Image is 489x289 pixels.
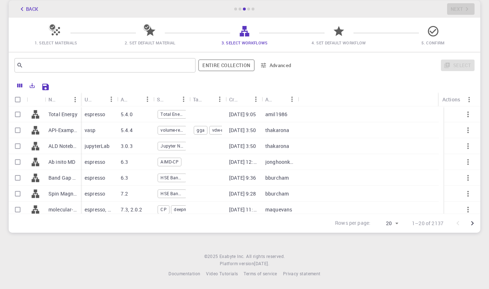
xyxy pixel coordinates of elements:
div: Icon [27,92,45,106]
button: Sort [275,93,286,105]
div: Actions [442,92,460,106]
p: bburcham [265,174,289,181]
button: Entire collection [198,60,254,71]
button: Export [26,80,38,91]
a: Documentation [168,270,200,277]
div: Tags [189,92,226,106]
button: Sort [130,93,142,105]
span: 3. Select Workflows [222,40,268,45]
p: espresso [85,190,105,197]
button: Menu [142,93,153,105]
p: Ab inito MD [48,158,76,166]
div: Subworkflows [153,92,189,106]
p: Band Gap + DoS - HSE (clone) (clone) (clone) [48,174,77,181]
div: Used application [81,92,117,106]
span: 1. Select Materials [35,40,77,45]
p: [DATE] 9:36 [229,174,256,181]
p: thakarona [265,143,289,150]
p: [DATE] 12:51 [229,158,258,166]
button: Sort [239,93,250,105]
p: [DATE] 9:28 [229,190,256,197]
a: Exabyte Inc. [219,253,245,260]
button: Menu [286,93,298,105]
p: vasp [85,127,96,134]
p: thakarona [265,127,289,134]
p: molecular-dynamics [48,206,77,213]
button: Sort [58,94,69,105]
button: Columns [14,80,26,91]
span: deepmd [171,206,192,213]
div: Subworkflows [157,92,166,106]
span: All rights reserved. [246,253,285,260]
p: [DATE] 11:38 [229,206,258,213]
span: volume-relaxation [158,127,186,133]
div: Account [265,92,275,106]
a: Privacy statement [283,270,321,277]
span: 5. Confirm [421,40,445,45]
button: Menu [178,93,189,105]
p: [DATE] 3:50 [229,127,256,134]
p: Rows per page: [335,219,370,228]
div: Name [48,92,58,106]
div: Name [45,92,81,106]
span: HSE Band Gap [158,175,186,181]
p: 7.3, 2.0.2 [121,206,142,213]
span: Platform version [220,260,254,267]
p: maquevans [265,206,292,213]
button: Sort [166,93,178,105]
p: 3.0.3 [121,143,133,150]
button: Menu [106,93,117,105]
span: Terms of service [244,271,277,276]
button: Go to next page [465,216,480,231]
p: jonghoonk918 [265,158,294,166]
button: Back [14,3,42,15]
p: espresso [85,111,105,118]
p: 5.4.4 [121,127,133,134]
p: bburcham [265,190,289,197]
p: amil1986 [265,111,287,118]
span: HSE Band Gap [158,191,186,197]
a: [DATE]. [254,260,269,267]
p: ALD Notebook (clone) (clone) [48,143,77,150]
div: Created [226,92,262,106]
p: espresso [85,174,105,181]
span: Jupyter Notebook [158,143,186,149]
div: Account [262,92,298,106]
div: 20 [373,218,400,229]
span: Filter throughout whole library including sets (folders) [198,60,254,71]
p: espresso [85,158,105,166]
span: Support [14,5,40,12]
p: 7.2 [121,190,128,197]
span: © 2025 [204,253,219,260]
button: Advanced [257,60,295,71]
p: jupyterLab [85,143,110,150]
span: CP [158,206,169,213]
button: Menu [250,93,262,105]
p: Total Energy [48,111,77,118]
span: Total Energy [158,111,186,117]
button: Sort [94,93,106,105]
span: [DATE] . [254,260,269,266]
p: [DATE] 9:05 [229,111,256,118]
div: Application Version [117,92,153,106]
button: Save Explorer Settings [38,80,53,94]
p: 6.3 [121,158,128,166]
p: 1–20 of 2137 [412,220,443,227]
p: API-Examples Band Structure + Band Gap (D3-GGA-BS-BG-DOS) (clone) [48,127,77,134]
span: Exabyte Inc. [219,253,245,259]
button: Menu [69,94,81,105]
p: 5.4.0 [121,111,133,118]
div: Actions [439,92,475,106]
span: Documentation [168,271,200,276]
span: vdw-relax [210,127,233,133]
button: Sort [202,93,214,105]
span: Video Tutorials [206,271,238,276]
div: Used application [85,92,94,106]
p: 6.3 [121,174,128,181]
span: 2. Set Default Material [125,40,175,45]
p: espresso, deepmd [85,206,113,213]
button: Menu [214,93,226,105]
a: Video Tutorials [206,270,238,277]
div: Tags [193,92,202,106]
a: Terms of service [244,270,277,277]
